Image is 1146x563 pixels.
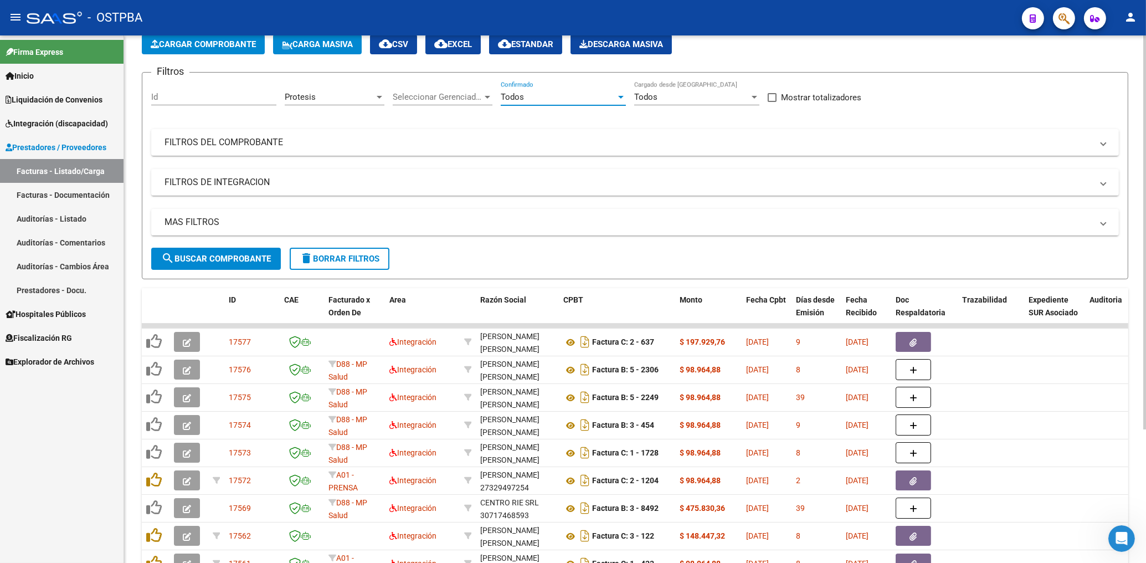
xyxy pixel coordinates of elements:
[393,92,482,102] span: Seleccionar Gerenciador
[480,330,554,356] div: [PERSON_NAME] [PERSON_NAME]
[480,441,554,464] div: 27253178871
[489,34,562,54] button: Estandar
[578,416,592,434] i: Descargar documento
[578,499,592,517] i: Descargar documento
[592,338,654,347] strong: Factura C: 2 - 637
[680,393,721,402] strong: $ 98.964,88
[379,39,408,49] span: CSV
[9,11,22,24] mat-icon: menu
[746,337,769,346] span: [DATE]
[142,34,265,54] button: Cargar Comprobante
[846,295,877,317] span: Fecha Recibido
[841,288,891,337] datatable-header-cell: Fecha Recibido
[1085,288,1138,337] datatable-header-cell: Auditoria
[480,413,554,439] div: [PERSON_NAME] [PERSON_NAME]
[578,361,592,378] i: Descargar documento
[425,34,481,54] button: EXCEL
[746,531,769,540] span: [DATE]
[480,330,554,354] div: 27250203646
[796,421,800,429] span: 9
[680,531,725,540] strong: $ 148.447,32
[6,70,34,82] span: Inicio
[680,476,721,485] strong: $ 98.964,88
[675,288,742,337] datatable-header-cell: Monto
[389,448,436,457] span: Integración
[571,34,672,54] app-download-masive: Descarga masiva de comprobantes (adjuntos)
[498,37,511,50] mat-icon: cloud_download
[6,141,106,153] span: Prestadores / Proveedores
[578,444,592,462] i: Descargar documento
[300,252,313,265] mat-icon: delete
[746,448,769,457] span: [DATE]
[578,472,592,489] i: Descargar documento
[480,386,554,409] div: 27248169767
[846,476,869,485] span: [DATE]
[229,504,251,513] span: 17569
[846,393,869,402] span: [DATE]
[6,117,108,130] span: Integración (discapacidad)
[165,136,1092,149] mat-panel-title: FILTROS DEL COMPROBANTE
[1090,295,1122,304] span: Auditoria
[578,333,592,351] i: Descargar documento
[282,39,353,49] span: Carga Masiva
[385,288,460,337] datatable-header-cell: Area
[592,477,659,485] strong: Factura C: 2 - 1204
[480,524,554,547] div: 27352537557
[389,365,436,374] span: Integración
[559,288,675,337] datatable-header-cell: CPBT
[796,365,800,374] span: 8
[389,531,436,540] span: Integración
[480,295,526,304] span: Razón Social
[434,37,448,50] mat-icon: cloud_download
[846,421,869,429] span: [DATE]
[165,216,1092,228] mat-panel-title: MAS FILTROS
[480,497,554,520] div: 30717468593
[846,365,869,374] span: [DATE]
[796,504,805,513] span: 39
[328,498,367,520] span: D88 - MP Salud
[290,248,389,270] button: Borrar Filtros
[1108,525,1135,552] iframe: Intercom live chat
[796,337,800,346] span: 9
[563,295,583,304] span: CPBT
[284,295,299,304] span: CAE
[229,393,251,402] span: 17575
[389,337,436,346] span: Integración
[328,443,367,464] span: D88 - MP Salud
[389,421,436,429] span: Integración
[229,337,251,346] span: 17577
[389,295,406,304] span: Area
[480,497,539,509] div: CENTRO RIE SRL
[151,248,281,270] button: Buscar Comprobante
[379,37,392,50] mat-icon: cloud_download
[300,254,379,264] span: Borrar Filtros
[229,531,251,540] span: 17562
[480,469,539,482] div: [PERSON_NAME]
[592,393,659,402] strong: Factura B: 5 - 2249
[480,386,554,411] div: [PERSON_NAME] [PERSON_NAME]
[273,34,362,54] button: Carga Masiva
[370,34,417,54] button: CSV
[746,365,769,374] span: [DATE]
[958,288,1024,337] datatable-header-cell: Trazabilidad
[476,288,559,337] datatable-header-cell: Razón Social
[285,92,316,102] span: Protesis
[6,308,86,320] span: Hospitales Públicos
[578,527,592,545] i: Descargar documento
[224,288,280,337] datatable-header-cell: ID
[592,449,659,458] strong: Factura C: 1 - 1728
[480,358,554,381] div: 27248169767
[480,524,554,550] div: [PERSON_NAME] [PERSON_NAME]
[501,92,524,102] span: Todos
[846,337,869,346] span: [DATE]
[891,288,958,337] datatable-header-cell: Doc Respaldatoria
[434,39,472,49] span: EXCEL
[746,421,769,429] span: [DATE]
[680,504,725,513] strong: $ 475.830,36
[1124,11,1137,24] mat-icon: person
[680,295,702,304] span: Monto
[328,470,358,492] span: A01 - PRENSA
[229,448,251,457] span: 17573
[592,504,659,513] strong: Factura B: 3 - 8492
[680,421,721,429] strong: $ 98.964,88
